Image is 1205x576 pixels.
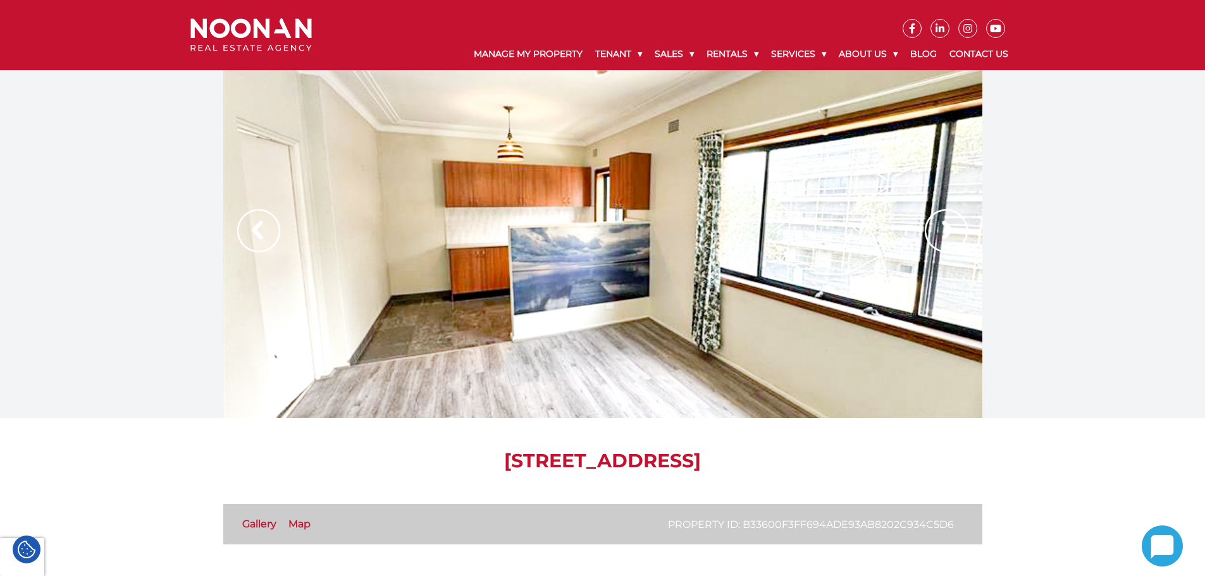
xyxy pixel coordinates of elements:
a: Blog [904,38,943,70]
a: Contact Us [943,38,1015,70]
a: Rentals [700,38,765,70]
a: About Us [832,38,904,70]
img: Arrow slider [237,209,280,252]
p: Property ID: b33600f3ff694ade93ab8202c934c5d6 [668,517,954,532]
a: Gallery [242,518,276,530]
a: Services [765,38,832,70]
img: Noonan Real Estate Agency [190,18,312,52]
h1: [STREET_ADDRESS] [223,450,982,472]
a: Sales [648,38,700,70]
a: Map [288,518,311,530]
img: Arrow slider [925,209,968,252]
div: Cookie Settings [13,536,40,563]
a: Tenant [589,38,648,70]
a: Manage My Property [467,38,589,70]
